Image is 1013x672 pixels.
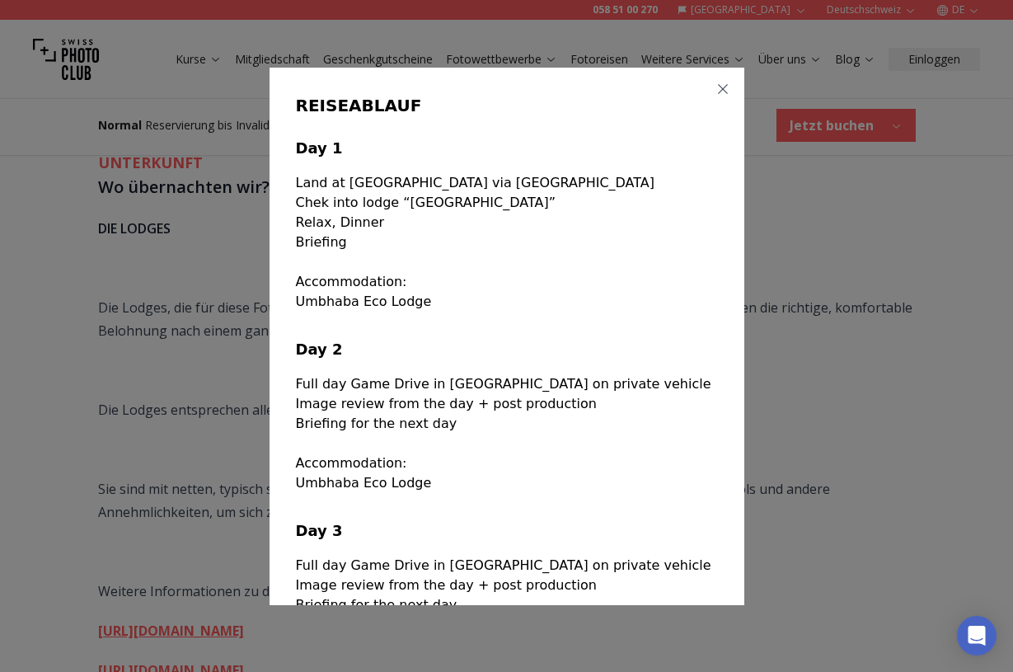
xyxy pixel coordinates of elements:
[296,338,718,361] h4: Day 2
[296,213,718,233] p: Relax, Dinner
[296,595,718,615] p: Briefing for the next day
[296,173,718,193] p: Land at [GEOGRAPHIC_DATA] via [GEOGRAPHIC_DATA]
[296,193,718,213] p: Chek into lodge “[GEOGRAPHIC_DATA]”
[296,519,718,543] h4: Day 3
[296,414,718,434] p: Briefing for the next day
[296,272,718,292] p: Accommodation:
[296,394,718,414] p: Image review from the day + post production
[296,94,718,117] h3: REISEABLAUF
[296,473,718,493] p: Umbhaba Eco Lodge
[296,137,718,160] h4: Day 1
[296,576,718,595] p: Image review from the day + post production
[296,374,718,394] p: Full day Game Drive in [GEOGRAPHIC_DATA] on private vehicle
[296,453,718,473] p: Accommodation:
[296,556,718,576] p: Full day Game Drive in [GEOGRAPHIC_DATA] on private vehicle
[296,292,718,312] p: Umbhaba Eco Lodge
[296,233,718,252] p: Briefing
